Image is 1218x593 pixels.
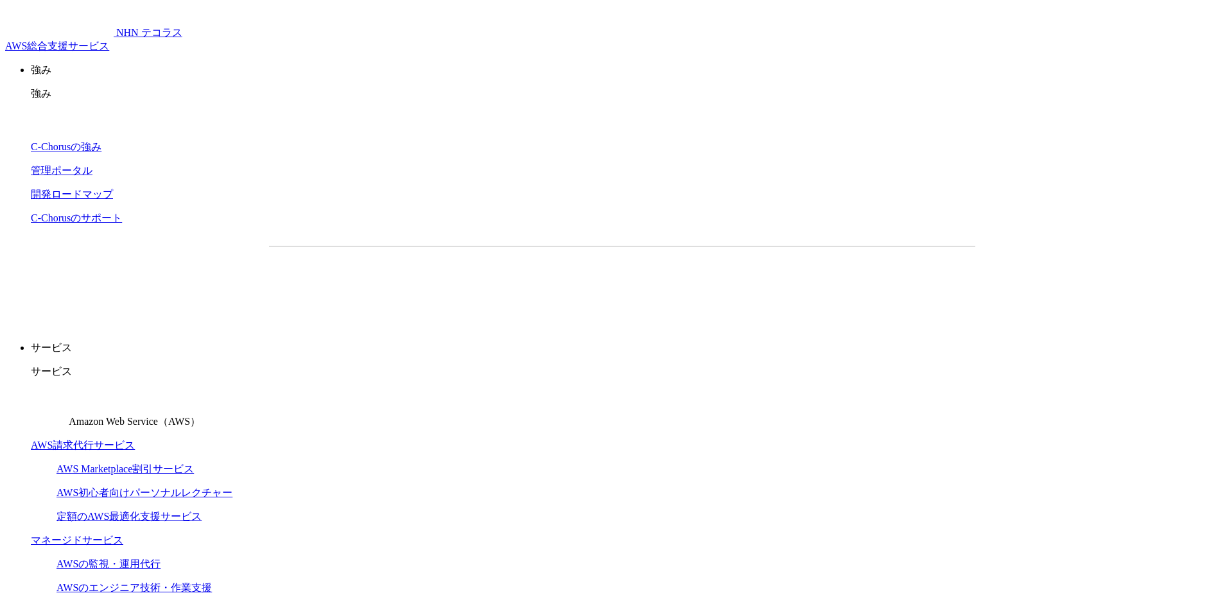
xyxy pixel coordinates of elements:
a: AWS請求代行サービス [31,440,135,451]
p: サービス [31,365,1213,379]
a: C-Chorusのサポート [31,212,122,223]
a: AWS Marketplace割引サービス [57,463,194,474]
a: AWS初心者向けパーソナルレクチャー [57,487,232,498]
a: マネージドサービス [31,535,123,546]
p: サービス [31,341,1213,355]
a: C-Chorusの強み [31,141,101,152]
a: AWS総合支援サービス C-Chorus NHN テコラスAWS総合支援サービス [5,27,182,51]
span: Amazon Web Service（AWS） [69,416,200,427]
a: 定額のAWS最適化支援サービス [57,511,202,522]
a: AWSの監視・運用代行 [57,558,161,569]
a: まずは相談する [629,267,835,299]
p: 強み [31,87,1213,101]
a: 管理ポータル [31,165,92,176]
a: 開発ロードマップ [31,189,113,200]
a: AWSのエンジニア技術・作業支援 [57,582,212,593]
img: Amazon Web Service（AWS） [31,389,67,425]
a: 資料を請求する [409,267,616,299]
p: 強み [31,64,1213,77]
img: AWS総合支援サービス C-Chorus [5,5,114,36]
